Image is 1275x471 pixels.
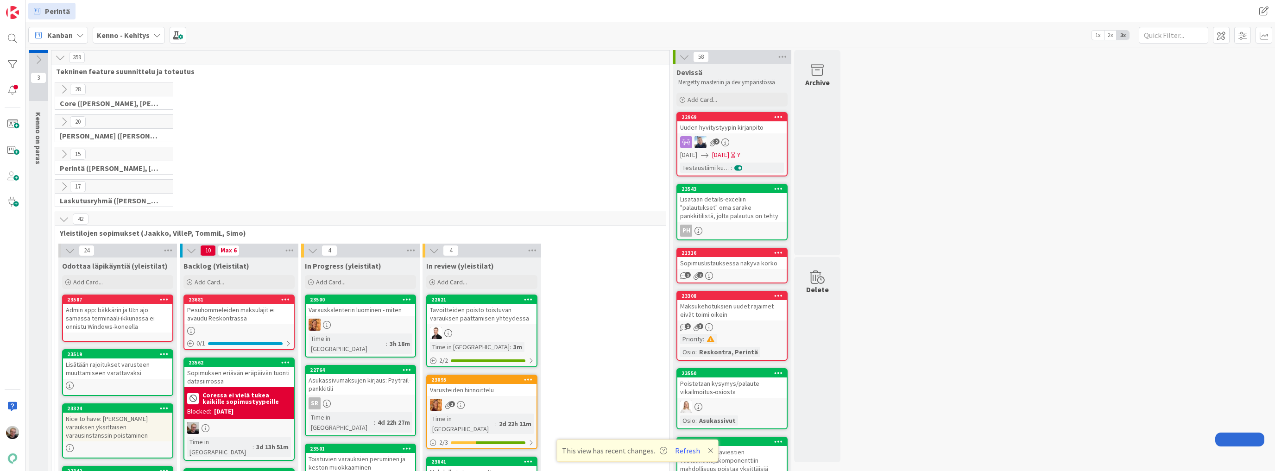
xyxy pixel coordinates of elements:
img: VP [430,327,442,339]
div: 2/3 [427,437,537,448]
span: Add Card... [73,278,103,286]
span: : [386,339,387,349]
span: Add Card... [316,278,346,286]
div: 23095 [431,377,537,383]
div: Tavoitteiden poisto toistuvan varauksen päättämisen yhteydessä [427,304,537,324]
span: In review (yleistilat) [426,261,494,270]
button: Refresh [672,445,703,457]
span: Perintä [45,6,70,17]
div: 22969Uuden hyvitystyypin kirjanpito [677,113,787,133]
div: 22621 [431,296,537,303]
div: [DATE] [214,407,234,416]
div: 23550 [677,369,787,377]
span: 3 [31,72,46,83]
span: : [695,415,697,426]
a: Perintä [28,3,76,19]
img: JH [187,422,199,434]
div: PH [677,225,787,237]
div: Uuden hyvitystyypin kirjanpito [677,121,787,133]
span: Devissä [676,68,702,77]
div: Archive [805,77,830,88]
div: 23324 [67,405,172,412]
img: JJ [694,136,707,148]
div: 22969 [682,114,787,120]
div: Delete [806,284,829,295]
div: 23562 [189,359,294,366]
div: 2/2 [427,355,537,366]
span: Add Card... [688,95,717,104]
span: : [495,419,497,429]
span: 17 [70,181,86,192]
span: 58 [693,51,709,63]
p: Mergetty masteriin ja dev ympäristössä [678,79,786,86]
div: TL [306,319,415,331]
img: JH [6,426,19,439]
div: 23500Varauskalenterin luominen - miten [306,295,415,316]
span: [DATE] [680,150,697,160]
div: Testaustiimi kurkkaa [680,163,731,173]
div: SR [306,397,415,409]
div: Lisätään details-exceliin "palautukset" oma sarake pankkitilistä, jolta palautus on tehty [677,193,787,222]
div: 21316Sopimuslistauksessa näkyvä korko [677,249,787,269]
span: 3 [697,323,703,329]
div: 23308 [677,292,787,300]
span: 3x [1117,31,1129,40]
span: : [374,417,375,427]
span: Kanban [47,30,73,41]
div: 4d 22h 27m [375,417,412,427]
span: 2x [1104,31,1117,40]
img: TL [309,319,321,331]
div: TL [427,399,537,411]
div: 23587 [67,296,172,303]
div: Varauskalenterin luominen - miten [306,304,415,316]
div: SL [677,401,787,413]
div: 23324 [63,404,172,413]
b: Coressa ei vielä tukea kaikille sopimustyypeille [202,392,291,405]
div: 23519 [67,351,172,358]
span: 4 [443,245,459,256]
div: 23501 [310,446,415,452]
div: 23543Lisätään details-exceliin "palautukset" oma sarake pankkitilistä, jolta palautus on tehty [677,185,787,222]
div: Time in [GEOGRAPHIC_DATA] [309,412,374,433]
div: 22969 [677,113,787,121]
span: : [252,442,254,452]
div: JJ [677,136,787,148]
div: Osio [680,347,695,357]
span: 2 / 3 [439,438,448,447]
div: Osio [680,415,695,426]
div: Poistetaan kysymys/palaute vikailmoitus-osiosta [677,377,787,398]
div: 21316 [677,249,787,257]
span: 42 [73,214,88,225]
div: SR [309,397,321,409]
span: 0 / 1 [196,339,205,348]
div: Time in [GEOGRAPHIC_DATA] [309,333,386,354]
div: Priority [680,334,703,344]
div: Sopimuslistauksessa näkyvä korko [677,257,787,269]
div: 23550 [682,370,787,377]
span: : [731,163,732,173]
div: Time in [GEOGRAPHIC_DATA] [187,437,252,457]
span: [DATE] [712,150,729,160]
div: 3h 18m [387,339,412,349]
div: Nice to have: [PERSON_NAME] varauksen yksittäisen varausinstanssin poistaminen [63,413,172,441]
div: Time in [GEOGRAPHIC_DATA] [430,414,495,434]
div: VP [427,327,537,339]
img: Visit kanbanzone.com [6,6,19,19]
img: SL [680,401,692,413]
div: Max 6 [221,248,237,253]
div: Blocked: [187,407,211,416]
div: 23681Pesuhommeleiden maksulajit ei avaudu Reskontrassa [184,295,294,324]
div: Pesuhommeleiden maksulajit ei avaudu Reskontrassa [184,304,294,324]
div: 22764 [306,366,415,374]
span: Core (Pasi, Jussi, JaakkoHä, Jyri, Leo, MikkoK, Väinö, MattiH) [60,99,161,108]
span: 1 [685,323,691,329]
span: Yleistilojen sopimukset (Jaakko, VilleP, TommiL, Simo) [60,228,654,238]
div: 23641 [427,458,537,466]
div: 22764 [310,367,415,373]
div: 22764Asukassivumaksujen kirjaus: Paytrail-pankkitili [306,366,415,395]
div: 23550Poistetaan kysymys/palaute vikailmoitus-osiosta [677,369,787,398]
div: 2d 22h 11m [497,419,534,429]
div: 23324Nice to have: [PERSON_NAME] varauksen yksittäisen varausinstanssin poistaminen [63,404,172,441]
div: Y [737,150,740,160]
span: 1 [449,401,455,407]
